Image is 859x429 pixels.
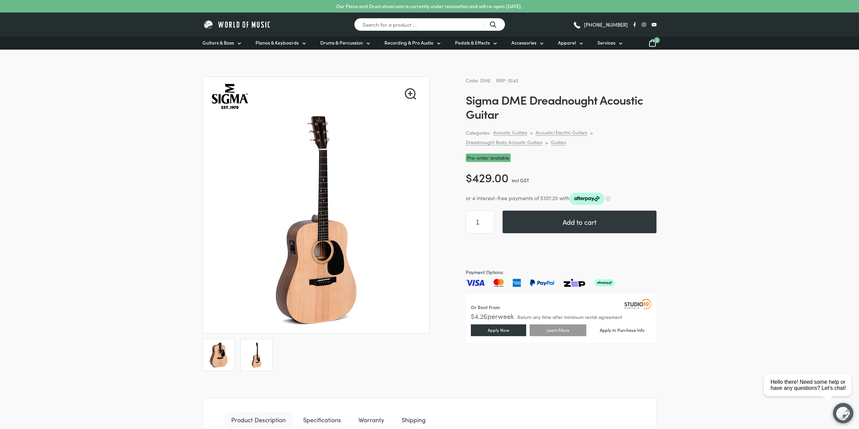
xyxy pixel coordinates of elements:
[487,311,514,321] span: per week
[211,77,249,115] img: Sigma
[466,139,542,145] a: Dreadnought Body Acoustic Guitars
[536,129,587,136] a: Acoustic/Electric Guitars
[394,412,434,428] a: Shipping
[558,39,576,46] span: Apparel
[530,324,586,336] a: Learn More
[203,39,234,46] span: Guitars & Bass
[466,211,494,234] input: Product quantity
[761,355,859,429] iframe: Chat with our support team
[206,343,231,368] img: Sigma DME Dreadnought body
[551,139,566,145] a: Guitars
[466,129,490,137] span: Categories:
[256,39,299,46] span: Pianos & Keyboards
[590,325,655,335] a: Apply to Purchase Info
[244,343,269,368] img: Sigma DME Dreadnought all
[573,20,628,30] a: [PHONE_NUMBER]
[493,129,527,136] a: Acoustic Guitars
[590,130,593,136] div: >
[530,130,533,136] div: >
[466,77,491,84] span: Code: DME
[320,39,363,46] span: Drums & Percussion
[466,169,472,185] span: $
[350,412,392,428] a: Warranty
[511,39,536,46] span: Accessories
[203,19,272,30] img: World of Music
[471,324,526,336] a: Apply Now
[223,412,294,428] a: Product Description
[517,315,622,319] span: Return any time after minimum rental agreement
[471,303,500,311] div: Or Rent From
[466,242,656,260] iframe: PayPal
[455,39,490,46] span: Pedals & Effects
[584,22,628,27] span: [PHONE_NUMBER]
[354,18,505,31] input: Search for a product ...
[503,211,656,233] button: Add to cart
[336,3,522,10] p: Our Piano and Drum showroom is currently under renovation and will re-open [DATE].
[624,299,651,309] img: Studio19 Rentals
[466,92,656,121] h1: Sigma DME Dreadnought Acoustic Guitar
[545,139,548,145] div: >
[597,39,615,46] span: Services
[405,88,416,100] a: View full-screen image gallery
[466,154,511,162] span: Pre-order available
[466,279,615,287] img: Pay with Master card, Visa, American Express and Paypal
[295,412,349,428] a: Specifications
[471,311,487,321] span: $ 4.26
[384,39,433,46] span: Recording & Pro Audio
[512,177,529,184] span: incl GST
[466,268,656,276] span: Payment Options:
[654,37,660,43] span: 0
[496,77,518,84] span: RRP: $545
[466,169,509,185] bdi: 429.00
